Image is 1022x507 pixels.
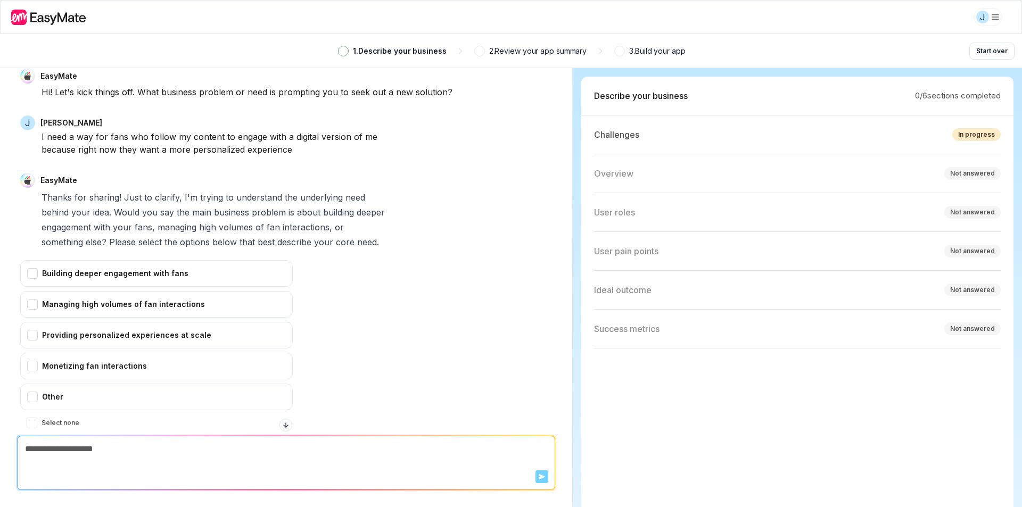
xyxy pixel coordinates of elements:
[226,190,234,205] span: to
[277,235,311,250] span: describe
[114,205,139,220] span: Would
[75,190,87,205] span: for
[323,205,354,220] span: building
[160,205,174,220] span: say
[236,190,282,205] span: understand
[109,235,136,250] span: Please
[915,90,1001,102] p: 0 / 6 sections completed
[950,324,995,334] div: Not answered
[489,45,587,57] p: 2 . Review your app summary
[42,220,91,235] span: engagement
[969,43,1015,60] button: Start over
[86,235,106,250] span: else?
[976,11,989,23] div: J
[164,235,177,250] span: the
[345,190,365,205] span: need
[40,175,77,186] p: EasyMate
[314,235,333,250] span: your
[950,285,995,295] div: Not answered
[94,220,110,235] span: with
[42,205,69,220] span: behind
[594,284,652,296] p: Ideal outcome
[40,118,102,128] p: [PERSON_NAME]
[297,205,320,220] span: about
[93,205,111,220] span: idea.
[594,322,660,335] p: Success metrics
[89,190,121,205] span: sharing!
[283,220,332,235] span: interactions,
[71,205,90,220] span: your
[42,190,72,205] span: Thanks
[594,89,688,102] p: Describe your business
[950,246,995,256] div: Not answered
[357,205,385,220] span: deeper
[212,235,237,250] span: below
[199,220,216,235] span: high
[256,220,264,235] span: of
[252,205,286,220] span: problem
[357,235,379,250] span: need.
[135,220,155,235] span: fans,
[40,71,77,81] p: EasyMate
[594,167,633,180] p: Overview
[185,190,197,205] span: I'm
[950,207,995,217] div: Not answered
[353,45,447,57] p: 1 . Describe your business
[289,205,294,220] span: is
[214,205,249,220] span: business
[629,45,685,57] p: 3 . Build your app
[20,173,35,188] img: EasyMate Avatar
[285,190,298,205] span: the
[267,220,280,235] span: fan
[335,220,344,235] span: or
[20,115,35,130] span: J
[155,190,182,205] span: clarify,
[42,417,79,429] label: Select none
[144,190,152,205] span: to
[42,235,83,250] span: something
[142,205,158,220] span: you
[177,205,189,220] span: the
[42,86,552,98] div: Hi! Let's kick things off. What business problem or need is prompting you to seek out a new solut...
[200,190,223,205] span: trying
[124,190,142,205] span: Just
[594,206,635,219] p: User roles
[158,220,196,235] span: managing
[219,220,253,235] span: volumes
[594,245,658,257] p: User pain points
[240,235,255,250] span: that
[950,169,995,178] div: Not answered
[594,128,639,141] p: Challenges
[180,235,210,250] span: options
[192,205,211,220] span: main
[258,235,275,250] span: best
[958,130,995,139] div: In progress
[138,235,162,250] span: select
[113,220,132,235] span: your
[20,69,35,84] img: EasyMate Avatar
[300,190,343,205] span: underlying
[42,130,388,156] div: I need a way for fans who follow my content to engage with a digital version of me because right ...
[336,235,355,250] span: core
